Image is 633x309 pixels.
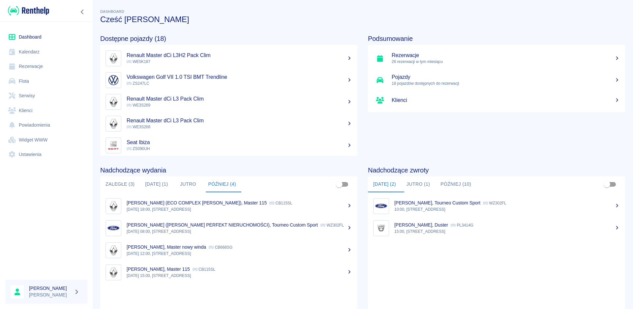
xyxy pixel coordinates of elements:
a: Kalendarz [5,45,87,59]
h5: Renault Master dCi L3H2 Pack Clim [127,52,352,59]
img: Image [107,74,120,86]
p: CB668SG [209,245,232,250]
img: Renthelp logo [8,5,49,16]
h5: Volkswagen Golf VII 1.0 TSI BMT Trendline [127,74,352,80]
a: Rezerwacje [5,59,87,74]
p: [PERSON_NAME], Master nowy winda [127,244,206,250]
p: 10:00, [STREET_ADDRESS] [394,206,620,212]
p: 26 rezerwacji w tym miesiącu [392,59,620,65]
button: Jutro (1) [401,176,435,192]
h5: Rezerwacje [392,52,620,59]
a: Widget WWW [5,133,87,147]
img: Image [107,222,120,234]
p: [DATE] 18:00, [STREET_ADDRESS] [127,206,352,212]
h5: Klienci [392,97,620,104]
span: WE3S269 [127,103,150,108]
span: Pokaż przypisane tylko do mnie [333,178,346,191]
p: CB115SL [269,201,292,205]
img: Image [375,222,387,234]
p: [DATE] 15:00, [STREET_ADDRESS] [127,273,352,279]
h4: Nadchodzące zwroty [368,166,625,174]
a: Klienci [5,103,87,118]
a: Rezerwacje26 rezerwacji w tym miesiącu [368,47,625,69]
img: Image [107,266,120,279]
a: Serwisy [5,88,87,103]
p: [PERSON_NAME], Duster [394,222,448,228]
a: Image[PERSON_NAME], Duster PL3414G15:00, [STREET_ADDRESS] [368,217,625,239]
button: Zwiń nawigację [77,8,87,16]
a: ImageRenault Master dCi L3 Pack Clim WE3S269 [100,91,357,113]
p: WZ302FL [483,201,506,205]
span: ZS247LC [127,81,149,86]
p: WZ302FL [320,223,344,228]
h5: Renault Master dCi L3 Pack Clim [127,96,352,102]
p: PL3414G [451,223,473,228]
a: ImageVolkswagen Golf VII 1.0 TSI BMT Trendline ZS247LC [100,69,357,91]
a: Image[PERSON_NAME], Master nowy winda CB668SG[DATE] 12:00, [STREET_ADDRESS] [100,239,357,261]
a: Pojazdy18 pojazdów dostępnych do rezerwacji [368,69,625,91]
button: [DATE] (2) [368,176,401,192]
a: Image[PERSON_NAME], Tourneo Custom Sport WZ302FL10:00, [STREET_ADDRESS] [368,195,625,217]
button: Zaległe (3) [100,176,140,192]
button: Później (4) [203,176,242,192]
button: Jutro [173,176,203,192]
h5: Pojazdy [392,74,620,80]
p: [PERSON_NAME], Master 115 [127,266,190,272]
h4: Dostępne pojazdy (18) [100,35,357,43]
span: WE3S268 [127,125,150,129]
button: [DATE] (1) [140,176,173,192]
a: Klienci [368,91,625,109]
img: Image [107,52,120,65]
p: [PERSON_NAME] (ECO COMPLEX [PERSON_NAME]), Master 115 [127,200,267,205]
h4: Podsumowanie [368,35,625,43]
p: [PERSON_NAME], Tourneo Custom Sport [394,200,480,205]
span: ZS090UH [127,146,150,151]
p: CB115SL [193,267,215,272]
img: Image [107,117,120,130]
a: ImageRenault Master dCi L3 Pack Clim WE3S268 [100,113,357,135]
p: [DATE] 08:00, [STREET_ADDRESS] [127,229,352,234]
a: Flota [5,74,87,89]
a: Image[PERSON_NAME], Master 115 CB115SL[DATE] 15:00, [STREET_ADDRESS] [100,261,357,283]
a: ImageSeat Ibiza ZS090UH [100,135,357,156]
span: WE5K187 [127,59,150,64]
a: Image[PERSON_NAME] ([PERSON_NAME] PERFEKT NIERUCHOMOŚCI), Tourneo Custom Sport WZ302FL[DATE] 08:0... [100,217,357,239]
span: Dashboard [100,10,124,14]
h5: Seat Ibiza [127,139,352,146]
h4: Nadchodzące wydania [100,166,357,174]
p: 15:00, [STREET_ADDRESS] [394,229,620,234]
h3: Cześć [PERSON_NAME] [100,15,625,24]
p: [PERSON_NAME] [29,292,71,298]
h6: [PERSON_NAME] [29,285,71,292]
img: Image [375,200,387,212]
span: Pokaż przypisane tylko do mnie [601,178,613,191]
img: Image [107,244,120,257]
a: ImageRenault Master dCi L3H2 Pack Clim WE5K187 [100,47,357,69]
img: Image [107,200,120,212]
a: Ustawienia [5,147,87,162]
button: Później (10) [435,176,476,192]
img: Image [107,96,120,108]
a: Renthelp logo [5,5,49,16]
h5: Renault Master dCi L3 Pack Clim [127,117,352,124]
a: Image[PERSON_NAME] (ECO COMPLEX [PERSON_NAME]), Master 115 CB115SL[DATE] 18:00, [STREET_ADDRESS] [100,195,357,217]
a: Dashboard [5,30,87,45]
p: [DATE] 12:00, [STREET_ADDRESS] [127,251,352,257]
p: 18 pojazdów dostępnych do rezerwacji [392,80,620,86]
img: Image [107,139,120,152]
p: [PERSON_NAME] ([PERSON_NAME] PERFEKT NIERUCHOMOŚCI), Tourneo Custom Sport [127,222,318,228]
a: Powiadomienia [5,118,87,133]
